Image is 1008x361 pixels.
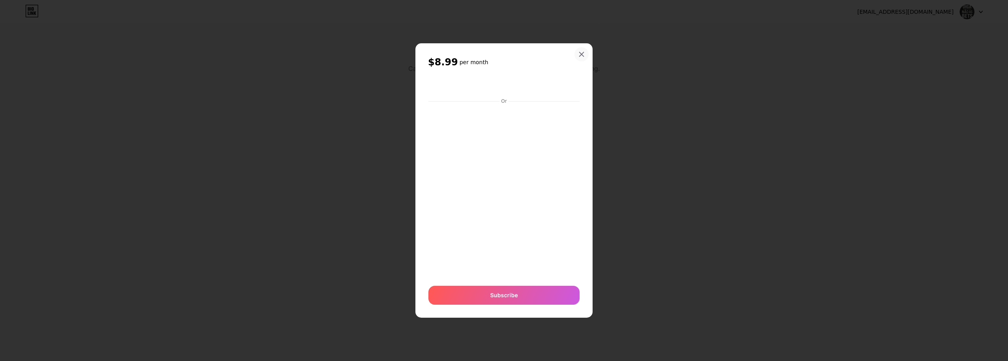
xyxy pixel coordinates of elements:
div: Or [500,98,508,104]
iframe: Quadro seguro de entrada do pagamento [427,105,581,278]
iframe: Quadro seguro do botão de pagamento [428,77,580,96]
h6: per month [460,58,488,66]
span: $8.99 [428,56,458,68]
span: Subscribe [490,291,518,299]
